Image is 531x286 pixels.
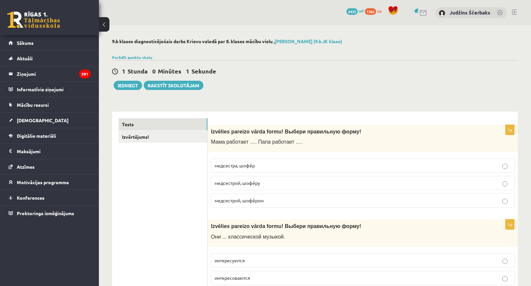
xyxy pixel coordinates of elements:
a: Rakstīt skolotājam [144,81,203,90]
span: Digitālie materiāli [17,133,56,139]
a: Rīgas 1. Tālmācības vidusskola [7,12,60,28]
span: Proktoringa izmēģinājums [17,210,74,216]
legend: Informatīvie ziņojumi [17,82,91,97]
legend: Ziņojumi [17,66,91,81]
input: медсестрой, шофёру [502,181,508,186]
h2: 9.b klases diagnosticējošais darbs Krievu valodā par 8. klases mācību vielu , [112,39,518,44]
a: Digitālie materiāli [9,128,91,143]
input: медсестра, шофёр [502,164,508,169]
a: Informatīvie ziņojumi [9,82,91,97]
a: 2433 mP [346,8,364,14]
span: интересоваются [215,275,250,281]
span: Sākums [17,40,34,46]
span: Stunda [128,67,148,75]
a: Proktoringa izmēģinājums [9,206,91,221]
span: интересуются [215,257,245,263]
input: интересоваются [502,276,508,281]
span: Izvēlies pareizo vārda formu! Выбери правильную форму! [211,129,361,134]
a: [DEMOGRAPHIC_DATA] [9,113,91,128]
input: интересуются [502,259,508,264]
span: xp [377,8,381,14]
a: Motivācijas programma [9,175,91,190]
span: Atzīmes [17,164,35,170]
a: Izvērtējums! [119,131,207,143]
a: [PERSON_NAME] (9.b JK klase) [275,38,342,44]
button: Iesniegt [114,81,142,90]
span: Minūtes [158,67,181,75]
p: 1p [505,219,515,230]
span: медсестрой, шофёром [215,197,264,203]
span: Они ... классической музыкой. [211,234,285,240]
a: Sākums [9,35,91,50]
span: [DEMOGRAPHIC_DATA] [17,117,69,123]
a: Maksājumi [9,144,91,159]
p: 1p [505,125,515,135]
legend: Maksājumi [17,144,91,159]
span: mP [359,8,364,14]
span: 0 [152,67,156,75]
a: Judžins Ščerbaks [450,9,490,16]
span: 1 [186,67,189,75]
span: Izvēlies pareizo vārda formu! Выбери правильную форму! [211,223,361,229]
a: Mācību resursi [9,97,91,112]
span: Motivācijas programma [17,179,69,185]
span: Aktuāli [17,55,33,61]
span: Мама работает …. Папа работает …. [211,139,303,145]
span: 1362 [365,8,376,15]
span: медсестрой, шофёру [215,180,260,186]
span: 1 [122,67,125,75]
a: Parādīt punktu skalu [112,55,152,60]
a: Atzīmes [9,159,91,174]
a: Konferences [9,190,91,205]
a: 1362 xp [365,8,385,14]
a: Ziņojumi391 [9,66,91,81]
input: медсестрой, шофёром [502,199,508,204]
span: Sekunde [192,67,216,75]
span: 2433 [346,8,358,15]
span: Mācību resursi [17,102,49,108]
span: медсестра, шофёр [215,162,255,168]
i: 391 [79,70,91,78]
img: Judžins Ščerbaks [439,10,445,16]
a: Tests [119,118,207,130]
a: Aktuāli [9,51,91,66]
span: Konferences [17,195,44,201]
